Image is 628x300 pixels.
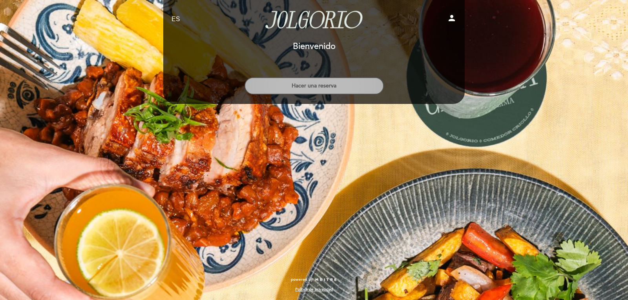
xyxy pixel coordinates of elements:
[245,77,384,95] button: Hacer una reserva
[295,287,333,292] a: Política de privacidad
[315,278,337,282] img: MEITRE
[291,277,337,282] a: powered by
[447,13,456,25] button: person
[293,42,336,51] h1: Bienvenido
[291,277,313,282] span: powered by
[447,13,456,23] i: person
[265,9,363,30] a: Jolgorio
